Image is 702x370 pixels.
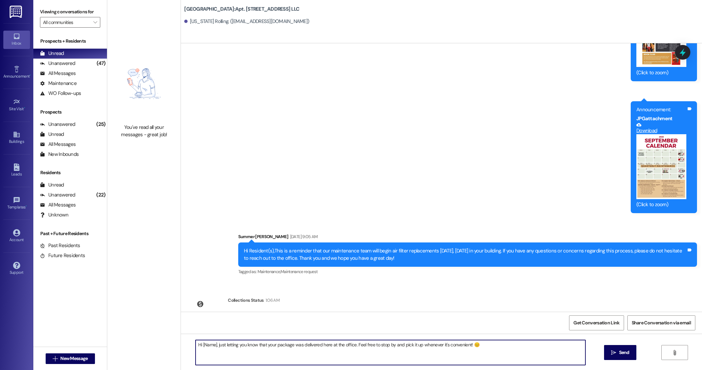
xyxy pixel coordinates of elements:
a: Templates • [3,194,30,212]
div: You've read all your messages - great job! [115,124,173,138]
span: • [24,106,25,110]
div: All Messages [40,201,76,208]
img: empty-state [115,47,173,121]
div: Summer [PERSON_NAME] [238,233,697,242]
div: Unread [40,131,64,138]
textarea: Hi [Name], just letting you know that your package was delivered here at the office. Feel free to... [196,340,586,365]
div: Hi Resident(s),This is a reminder that our maintenance team will begin air filter replacements [D... [244,247,686,262]
span: • [26,204,27,208]
span: Share Conversation via email [632,319,691,326]
i:  [93,20,97,25]
div: New Inbounds [40,151,79,158]
span: • [30,73,31,78]
i:  [53,356,58,361]
span: Maintenance , [258,269,281,274]
a: Buildings [3,129,30,147]
div: Prospects + Residents [33,38,107,45]
div: [US_STATE] Rolling. ([EMAIL_ADDRESS][DOMAIN_NAME]) [184,18,309,25]
div: Announcement: [636,106,686,113]
i:  [672,350,677,355]
button: Get Conversation Link [569,315,624,330]
label: Viewing conversations for [40,7,100,17]
div: All Messages [40,141,76,148]
div: (25) [95,119,107,130]
b: [GEOGRAPHIC_DATA]: Apt. [STREET_ADDRESS] LLC [184,6,299,13]
a: Account [3,227,30,245]
button: Zoom image [636,134,686,199]
span: Maintenance request [281,269,318,274]
div: [DATE] 9:05 AM [289,233,318,240]
div: Collections Status [228,297,264,304]
div: Unknown [40,211,68,218]
button: New Message [46,353,95,364]
div: Unanswered [40,60,75,67]
a: Inbox [3,31,30,49]
a: Download [636,122,686,134]
a: Support [3,260,30,278]
div: Unanswered [40,121,75,128]
div: Unread [40,182,64,188]
button: Share Conversation via email [627,315,695,330]
div: Maintenance [40,80,77,87]
img: ResiDesk Logo [10,6,23,18]
div: All Messages [40,70,76,77]
span: Send [619,349,629,356]
div: Past Residents [40,242,80,249]
div: (Click to zoom) [636,69,686,76]
div: (47) [95,58,107,69]
div: Future Residents [40,252,85,259]
div: Residents [33,169,107,176]
span: New Message [60,355,88,362]
div: (Click to zoom) [636,201,686,208]
b: JPG attachment [636,115,672,122]
a: Leads [3,162,30,180]
div: Tagged as: [238,267,697,276]
span: Get Conversation Link [573,319,619,326]
input: All communities [43,17,90,28]
div: 1:06 AM [264,297,280,304]
button: Send [604,345,636,360]
div: Past + Future Residents [33,230,107,237]
div: WO Follow-ups [40,90,81,97]
div: Unread [40,50,64,57]
div: Prospects [33,109,107,116]
a: Site Visit • [3,96,30,114]
div: (22) [95,190,107,200]
i:  [611,350,616,355]
div: Unanswered [40,191,75,198]
div: [US_STATE] Rolling has an outstanding balance of $0 for [GEOGRAPHIC_DATA] (as of [DATE]) [234,311,425,318]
